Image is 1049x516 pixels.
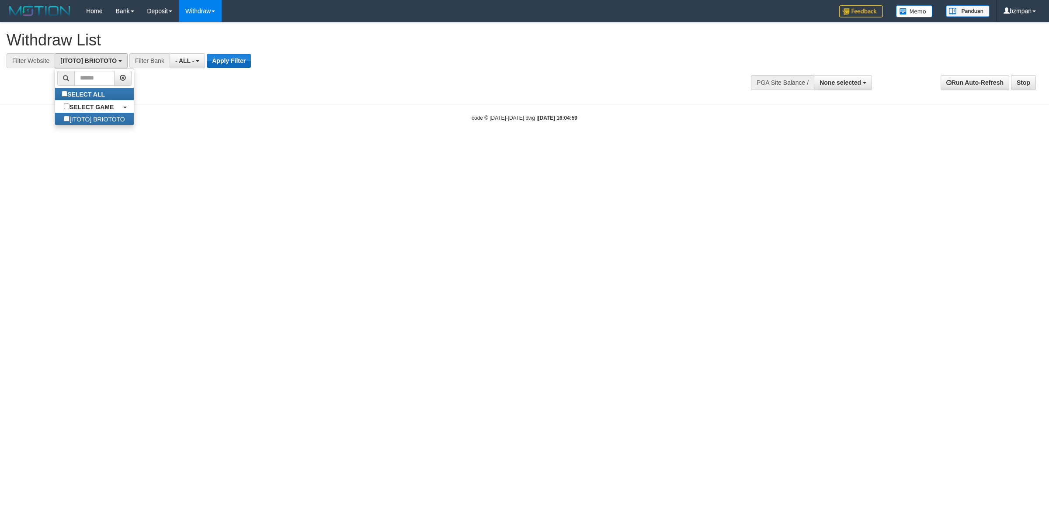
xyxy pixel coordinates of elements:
[55,88,114,100] label: SELECT ALL
[814,75,872,90] button: None selected
[55,53,128,68] button: [ITOTO] BRIOTOTO
[55,100,133,113] a: SELECT GAME
[7,31,691,49] h1: Withdraw List
[129,53,170,68] div: Filter Bank
[941,75,1009,90] a: Run Auto-Refresh
[751,75,814,90] div: PGA Site Balance /
[7,53,55,68] div: Filter Website
[946,5,990,17] img: panduan.png
[7,4,73,17] img: MOTION_logo.png
[64,116,69,121] input: [ITOTO] BRIOTOTO
[62,91,67,97] input: SELECT ALL
[472,115,577,121] small: code © [DATE]-[DATE] dwg |
[60,57,117,64] span: [ITOTO] BRIOTOTO
[538,115,577,121] strong: [DATE] 16:04:59
[839,5,883,17] img: Feedback.jpg
[207,54,251,68] button: Apply Filter
[1011,75,1036,90] a: Stop
[820,79,861,86] span: None selected
[69,104,114,111] b: SELECT GAME
[896,5,933,17] img: Button%20Memo.svg
[170,53,205,68] button: - ALL -
[55,113,133,125] label: [ITOTO] BRIOTOTO
[64,104,69,109] input: SELECT GAME
[175,57,195,64] span: - ALL -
